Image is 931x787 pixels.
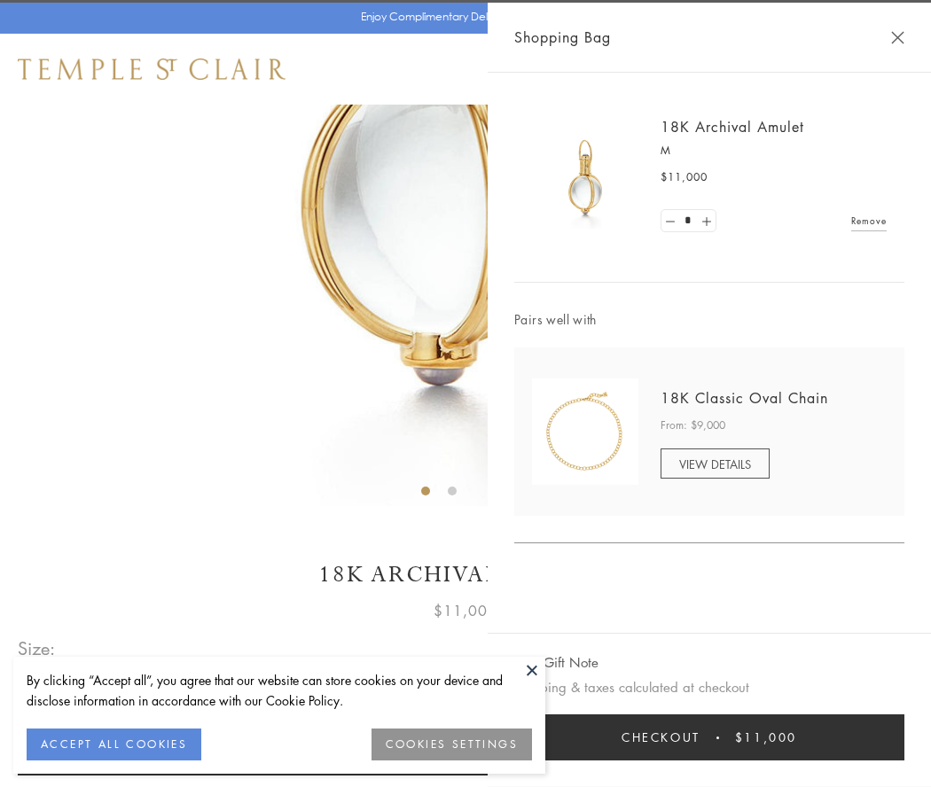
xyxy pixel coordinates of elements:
[27,729,201,760] button: ACCEPT ALL COOKIES
[434,599,497,622] span: $11,000
[27,670,532,711] div: By clicking “Accept all”, you agree that our website can store cookies on your device and disclos...
[661,388,828,408] a: 18K Classic Oval Chain
[532,124,638,230] img: 18K Archival Amulet
[661,168,708,186] span: $11,000
[514,676,904,698] p: Shipping & taxes calculated at checkout
[514,309,904,330] span: Pairs well with
[661,448,770,479] a: VIEW DETAILS
[735,728,797,747] span: $11,000
[661,417,725,434] span: From: $9,000
[514,714,904,760] button: Checkout $11,000
[661,210,679,232] a: Set quantity to 0
[661,142,887,160] p: M
[891,31,904,44] button: Close Shopping Bag
[514,651,598,674] button: Add Gift Note
[532,378,638,485] img: N88865-OV18
[18,634,57,663] span: Size:
[514,26,611,49] span: Shopping Bag
[697,210,715,232] a: Set quantity to 2
[851,211,887,230] a: Remove
[661,117,804,136] a: 18K Archival Amulet
[622,728,700,747] span: Checkout
[18,58,286,80] img: Temple St. Clair
[18,559,913,590] h1: 18K Archival Amulet
[361,8,562,26] p: Enjoy Complimentary Delivery & Returns
[679,456,751,472] span: VIEW DETAILS
[372,729,532,760] button: COOKIES SETTINGS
